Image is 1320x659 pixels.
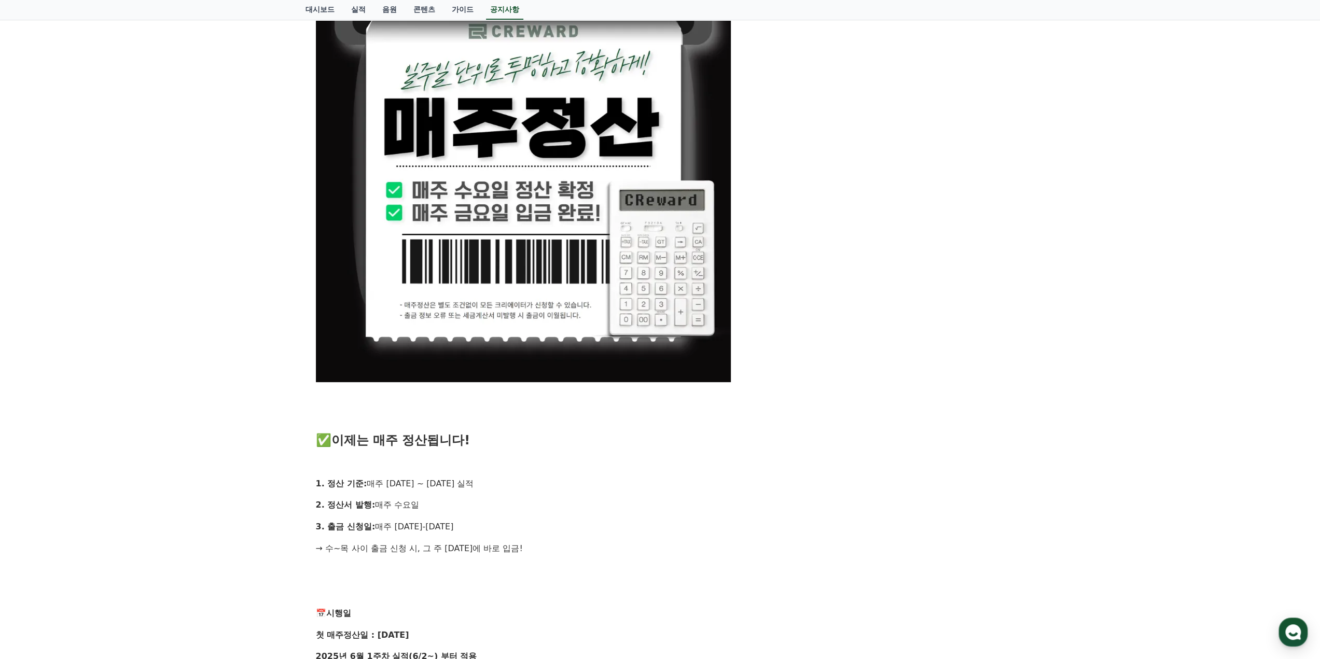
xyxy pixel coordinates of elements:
strong: 이제는 매주 정산됩니다! [331,433,470,447]
strong: 2. 정산서 발행: [316,500,376,510]
a: 대화 [68,329,134,355]
strong: 3. 출금 신청일: [316,522,376,531]
span: 대화 [95,345,107,353]
p: → 수~목 사이 출금 신청 시, 그 주 [DATE]에 바로 입금! [316,542,1005,555]
p: 📅 [316,607,1005,620]
p: 매주 수요일 [316,498,1005,512]
p: 매주 [DATE] ~ [DATE] 실적 [316,477,1005,490]
a: 설정 [134,329,199,355]
span: 홈 [33,344,39,353]
strong: 1. 정산 기준: [316,479,367,488]
p: 매주 [DATE]-[DATE] [316,520,1005,534]
strong: 첫 매주정산일 : [DATE] [316,630,409,640]
span: 설정 [160,344,173,353]
a: 홈 [3,329,68,355]
h3: ✅ [316,433,1005,447]
strong: 시행일 [326,608,351,618]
